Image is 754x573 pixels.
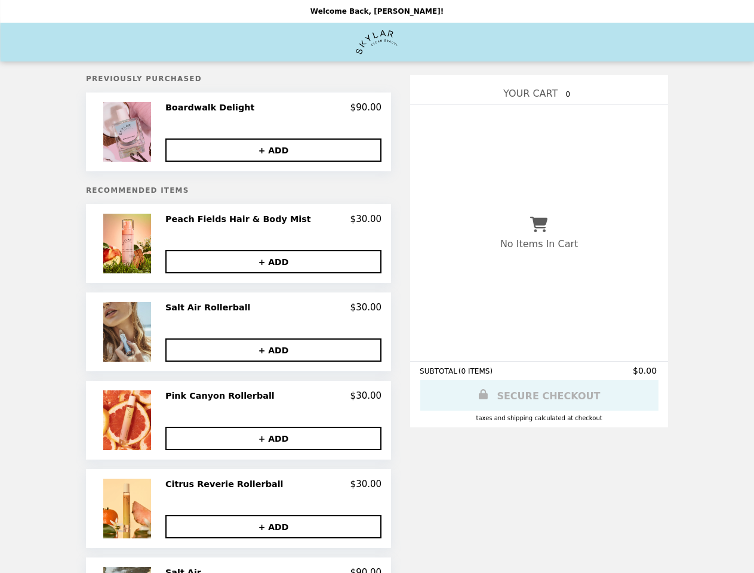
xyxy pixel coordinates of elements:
button: + ADD [165,338,381,362]
p: $30.00 [350,390,382,401]
h2: Citrus Reverie Rollerball [165,479,288,489]
h5: Recommended Items [86,186,391,195]
span: SUBTOTAL [420,367,458,375]
p: Welcome Back, [PERSON_NAME]! [310,7,444,16]
p: $30.00 [350,302,382,313]
p: $90.00 [350,102,382,113]
h2: Pink Canyon Rollerball [165,390,279,401]
h2: Boardwalk Delight [165,102,259,113]
button: + ADD [165,515,381,538]
div: Taxes and Shipping calculated at checkout [420,415,658,421]
p: No Items In Cart [500,238,578,249]
h5: Previously Purchased [86,75,391,83]
img: Pink Canyon Rollerball [103,390,154,450]
h2: Salt Air Rollerball [165,302,256,313]
img: Citrus Reverie Rollerball [103,479,154,538]
span: YOUR CART [503,88,558,99]
h2: Peach Fields Hair & Body Mist [165,214,316,224]
p: $30.00 [350,479,382,489]
button: + ADD [165,138,381,162]
span: $0.00 [633,366,658,375]
button: + ADD [165,427,381,450]
span: 0 [561,87,575,101]
button: + ADD [165,250,381,273]
img: Boardwalk Delight [103,102,154,162]
img: Peach Fields Hair & Body Mist [103,214,154,273]
img: Salt Air Rollerball [103,302,154,362]
img: Brand Logo [356,30,398,54]
span: ( 0 ITEMS ) [458,367,493,375]
p: $30.00 [350,214,382,224]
